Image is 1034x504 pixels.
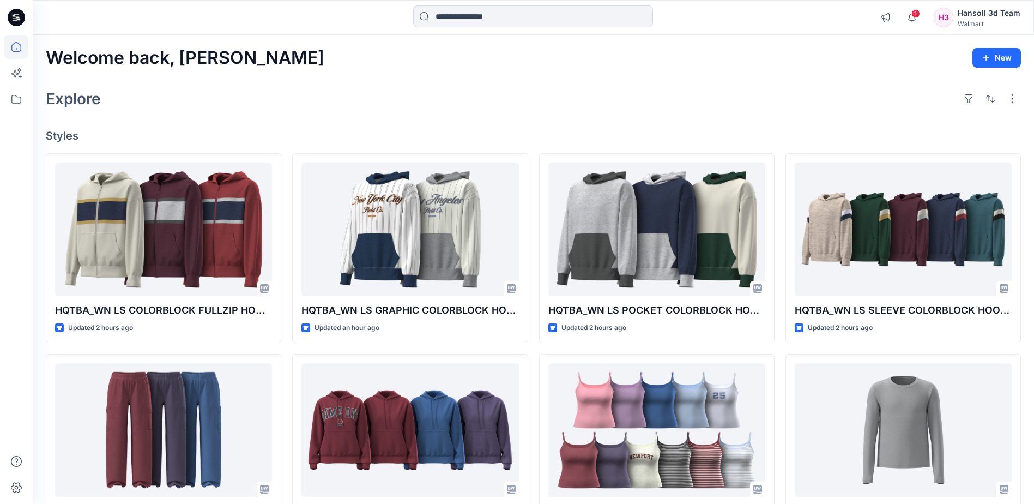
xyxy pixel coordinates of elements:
[548,363,765,497] a: 17326_NB SCOOP CAMI
[301,363,518,497] a: JSA006_ADM_NB ESSENTIAL HOODIE
[46,90,101,107] h2: Explore
[958,7,1020,20] div: Hansoll 3d Team
[55,303,272,318] p: HQTBA_WN LS COLORBLOCK FULLZIP HOODIE
[55,163,272,296] a: HQTBA_WN LS COLORBLOCK FULLZIP HOODIE
[46,129,1021,142] h4: Styles
[68,322,133,334] p: Updated 2 hours ago
[55,363,272,497] a: 41113_NB CARGO PANTS
[795,163,1012,296] a: HQTBA_WN LS SLEEVE COLORBLOCK HOODIE
[301,303,518,318] p: HQTBA_WN LS GRAPHIC COLORBLOCK HOODIE
[795,303,1012,318] p: HQTBA_WN LS SLEEVE COLORBLOCK HOODIE
[911,9,920,18] span: 1
[958,20,1020,28] div: Walmart
[548,163,765,296] a: HQTBA_WN LS POCKET COLORBLOCK HOODIE
[795,363,1012,497] a: TBA WN LS EMB TEE
[934,8,953,27] div: H3
[561,322,626,334] p: Updated 2 hours ago
[46,48,324,68] h2: Welcome back, [PERSON_NAME]
[548,303,765,318] p: HQTBA_WN LS POCKET COLORBLOCK HOODIE
[808,322,873,334] p: Updated 2 hours ago
[972,48,1021,68] button: New
[301,163,518,296] a: HQTBA_WN LS GRAPHIC COLORBLOCK HOODIE
[315,322,379,334] p: Updated an hour ago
